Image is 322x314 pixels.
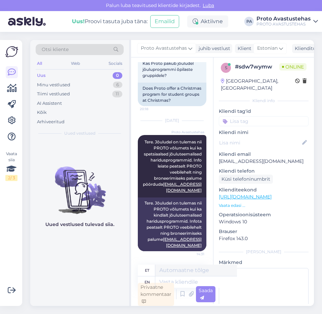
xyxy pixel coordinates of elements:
[138,283,174,306] div: Privaatne kommentaar
[244,17,254,26] div: PA
[42,46,69,53] span: Otsi kliente
[64,130,95,136] span: Uued vestlused
[219,235,309,242] p: Firefox 143.0
[143,139,203,193] span: Tere. Jõuludel on tulemas nii PROTO võlumets kui ka spetsiaalsed jõuluteemalised haridusprogrammi...
[219,108,309,115] p: Kliendi tag'id
[179,252,204,257] span: 14:31
[219,151,309,158] p: Kliendi email
[5,151,17,181] div: Vaata siia
[219,168,309,175] p: Kliendi telefon
[138,118,206,124] div: [DATE]
[219,139,301,146] input: Lisa nimi
[36,59,43,68] div: All
[150,15,179,28] button: Emailid
[219,98,309,104] div: Kliendi info
[199,287,213,301] span: Saada
[37,109,47,116] div: Kõik
[112,91,122,97] div: 11
[219,186,309,193] p: Klienditeekond
[70,59,81,68] div: Web
[219,194,272,200] a: [URL][DOMAIN_NAME]
[113,82,122,88] div: 6
[292,45,321,52] div: Klienditugi
[37,100,62,107] div: AI Assistent
[72,18,85,25] b: Uus!
[219,249,309,255] div: [PERSON_NAME]
[219,211,309,218] p: Operatsioonisüsteem
[113,72,122,79] div: 0
[219,116,309,126] input: Lisa tag
[37,119,65,125] div: Arhiveeritud
[219,203,309,209] p: Vaata edasi ...
[219,259,309,266] p: Märkmed
[5,175,17,181] div: 2 / 3
[141,45,187,52] span: Proto Avastustehas
[37,82,70,88] div: Minu vestlused
[256,16,311,21] div: Proto Avastustehas
[256,21,311,27] div: PROTO AVASTUSTEHAS
[45,221,114,228] p: Uued vestlused tulevad siia.
[30,154,129,215] img: No chats
[279,63,307,71] span: Online
[196,45,230,52] div: juhib vestlust
[187,15,228,28] div: Aktiivne
[235,63,279,71] div: # sdw7wymw
[138,197,206,251] div: Tere. Jõuludel on tulemas nii PROTO võlumets kui ka kindlalt jõuluteemalised haridusprogrammid. I...
[225,65,227,70] span: s
[140,106,165,111] span: 20:18
[219,129,309,136] p: Kliendi nimi
[138,83,206,106] div: Does Proto offer a Christmas program for student groups at Christmas?
[171,130,204,135] span: Proto Avastustehas
[219,218,309,225] p: Windows 10
[235,45,251,52] div: Klient
[163,182,202,193] a: [EMAIL_ADDRESS][DOMAIN_NAME]
[37,91,70,97] div: Tiimi vestlused
[219,175,273,184] div: Küsi telefoninumbrit
[221,78,295,92] div: [GEOGRAPHIC_DATA], [GEOGRAPHIC_DATA]
[201,2,216,8] span: Luba
[219,158,309,165] p: [EMAIL_ADDRESS][DOMAIN_NAME]
[72,17,148,26] div: Proovi tasuta juba täna:
[145,265,149,276] div: et
[107,59,124,68] div: Socials
[37,72,46,79] div: Uus
[145,276,150,288] div: en
[143,61,195,78] span: Kas Proto pakub jõuludel jõuluprogrammi õpilaste gruppidele?
[257,45,278,52] span: Estonian
[163,237,202,248] a: [EMAIL_ADDRESS][DOMAIN_NAME]
[256,16,318,27] a: Proto AvastustehasPROTO AVASTUSTEHAS
[5,45,18,58] img: Askly Logo
[219,228,309,235] p: Brauser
